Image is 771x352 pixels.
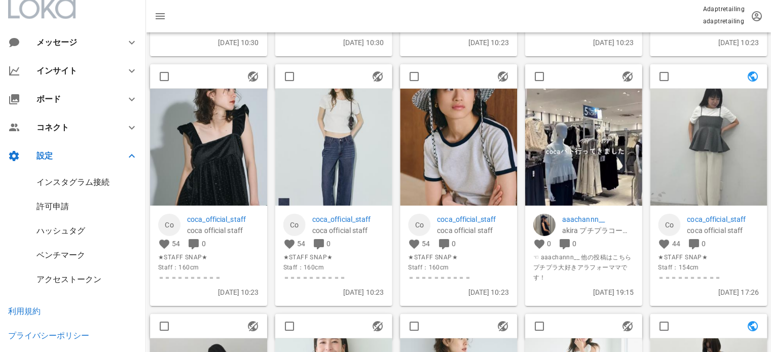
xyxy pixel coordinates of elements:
[658,252,759,262] span: ★STAFF SNAP★
[158,213,180,236] a: Co
[408,213,430,236] a: Co
[658,213,680,236] a: Co
[283,252,384,262] span: ★STAFF SNAP★
[202,239,206,247] span: 0
[562,213,634,224] a: aaachannn__
[297,239,305,247] span: 54
[437,213,509,224] a: coca_official_staff
[326,239,331,247] span: 0
[8,306,41,316] a: 利用規約
[283,262,384,272] span: Staff：160cm
[408,287,509,298] p: [DATE] 10:23
[672,239,680,247] span: 44
[283,37,384,48] p: [DATE] 10:30
[533,213,556,236] img: aaachannn__
[658,37,759,48] p: [DATE] 10:23
[150,89,267,206] img: 1476887528713732_18068732867132517_7811238294861898508_n.jpg
[36,66,114,75] div: インサイト
[452,239,456,247] span: 0
[172,239,180,247] span: 54
[158,287,259,298] p: [DATE] 10:23
[422,239,430,247] span: 54
[36,94,114,104] div: ボード
[533,262,634,283] span: プチプラ大好きアラフォーママです！
[533,37,634,48] p: [DATE] 10:23
[283,213,306,236] a: Co
[702,239,706,247] span: 0
[400,89,517,206] img: 1476889528362404_18068732885132517_5499313485907829186_n.jpg
[658,262,759,272] span: Staff：154cm
[283,287,384,298] p: [DATE] 10:23
[703,16,745,26] p: adaptretailing
[572,239,576,247] span: 0
[275,89,392,206] img: 1476888528685928_18068732897132517_820506775991216196_n.jpg
[312,213,384,224] a: coca_official_staff
[36,37,109,47] div: メッセージ
[36,123,114,132] div: コネクト
[525,89,642,206] img: 1476823AQNUo3ud6t50F8pQRxfoPu2h22xD4FBEVWLxuQMyvBB8ENu4GB12sB1ua2Kgbm4Iq7rvLQ5FmryfnIBITq_s6tnYSe...
[158,262,259,272] span: Staff：160cm
[36,226,85,236] a: ハッシュタグ
[312,224,384,236] p: coca official staff
[687,213,759,224] a: coca_official_staff
[533,252,634,262] span: ☜ aaachannn__ 他の投稿はこちら
[658,272,759,283] span: ＝＝＝＝＝＝＝＝＝＝
[36,250,85,260] a: ベンチマーク
[408,252,509,262] span: ★STAFF SNAP★
[158,252,259,262] span: ★STAFF SNAP★
[437,224,509,236] p: coca official staff
[158,272,259,283] span: ＝＝＝＝＝＝＝＝＝＝
[36,275,101,284] a: アクセストークン
[158,37,259,48] p: [DATE] 10:30
[408,272,509,283] span: ＝＝＝＝＝＝＝＝＝＝
[283,272,384,283] span: ＝＝＝＝＝＝＝＝＝＝
[187,213,259,224] a: coca_official_staff
[187,224,259,236] p: coca official staff
[533,287,634,298] p: [DATE] 19:15
[408,262,509,272] span: Staff：160cm
[687,224,759,236] p: coca official staff
[547,239,551,247] span: 0
[650,89,767,206] img: 1476797529048813_18068669495132517_5390464442315117499_n.jpg
[8,331,89,340] a: プライバシーポリシー
[703,4,745,14] p: Adaptretailing
[36,202,69,211] a: 許可申請
[408,37,509,48] p: [DATE] 10:23
[658,287,759,298] p: [DATE] 17:26
[36,177,109,187] a: インスタグラム接続
[36,151,114,161] div: 設定
[562,224,634,236] p: akira プチプラコーデ♡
